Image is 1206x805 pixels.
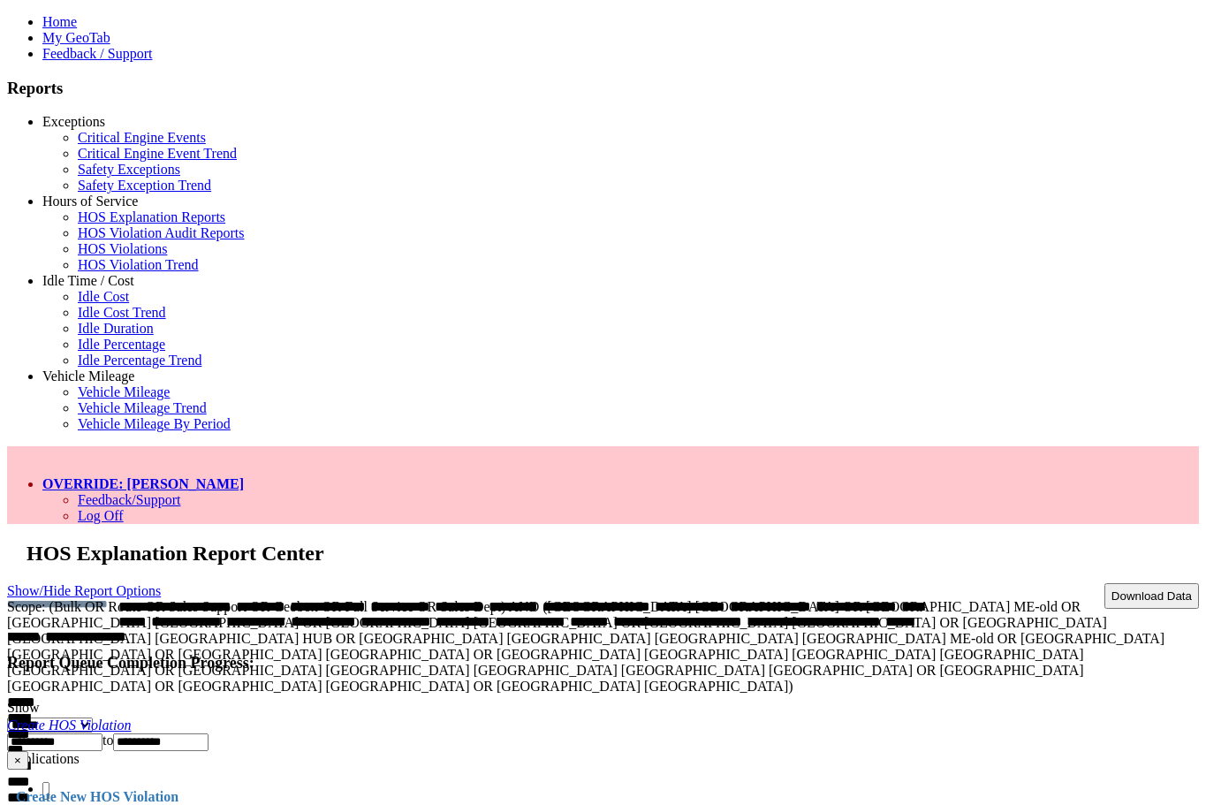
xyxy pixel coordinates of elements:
[42,194,138,209] a: Hours of Service
[42,30,110,45] a: My GeoTab
[78,384,170,399] a: Vehicle Mileage
[102,733,113,748] span: to
[78,353,201,368] a: Idle Percentage Trend
[7,789,1199,805] h4: Create New HOS Violation
[42,14,77,29] a: Home
[78,225,245,240] a: HOS Violation Audit Reports
[42,114,105,129] a: Exceptions
[7,599,1164,694] span: Scope: (Bulk OR Route OR Sales Support OR Geobox OR Full Service OR Sales Dept) AND ([GEOGRAPHIC_...
[78,130,206,145] a: Critical Engine Events
[7,654,1199,672] h4: Report Queue Completion Progress:
[7,579,161,603] a: Show/Hide Report Options
[78,241,167,256] a: HOS Violations
[1104,583,1199,609] button: Download Data
[7,718,131,733] a: Create HOS Violation
[78,209,225,224] a: HOS Explanation Reports
[78,257,199,272] a: HOS Violation Trend
[78,416,231,431] a: Vehicle Mileage By Period
[42,273,134,288] a: Idle Time / Cost
[7,751,80,766] label: Applications
[78,400,207,415] a: Vehicle Mileage Trend
[42,476,244,491] a: OVERRIDE: [PERSON_NAME]
[78,146,237,161] a: Critical Engine Event Trend
[78,305,166,320] a: Idle Cost Trend
[78,321,154,336] a: Idle Duration
[42,368,134,384] a: Vehicle Mileage
[27,542,1199,566] h2: HOS Explanation Report Center
[78,492,180,507] a: Feedback/Support
[78,508,124,523] a: Log Off
[78,289,129,304] a: Idle Cost
[42,46,152,61] a: Feedback / Support
[78,178,211,193] a: Safety Exception Trend
[7,79,1199,98] h3: Reports
[78,337,165,352] a: Idle Percentage
[7,751,28,770] button: ×
[78,162,180,177] a: Safety Exceptions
